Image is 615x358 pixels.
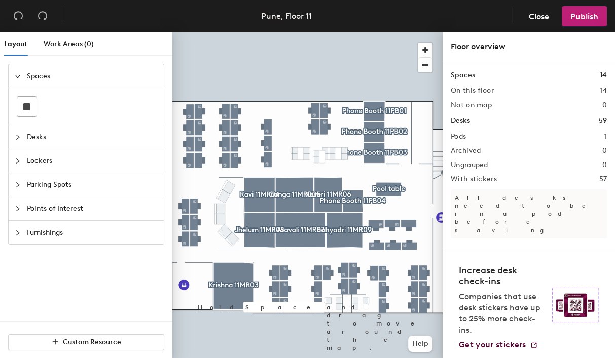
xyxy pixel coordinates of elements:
[27,125,158,149] span: Desks
[451,175,497,183] h2: With stickers
[15,182,21,188] span: collapsed
[459,340,526,349] span: Get your stickers
[15,206,21,212] span: collapsed
[15,158,21,164] span: collapsed
[451,41,607,53] div: Floor overview
[44,40,94,48] span: Work Areas (0)
[599,115,607,126] h1: 59
[15,73,21,79] span: expanded
[27,197,158,220] span: Points of Interest
[459,265,546,287] h4: Increase desk check-ins
[63,338,121,346] span: Custom Resource
[13,11,23,21] span: undo
[8,6,28,26] button: Undo (⌘ + Z)
[459,340,538,350] a: Get your stickers
[4,40,27,48] span: Layout
[408,336,432,352] button: Help
[602,147,607,155] h2: 0
[451,101,492,109] h2: Not on map
[451,87,494,95] h2: On this floor
[451,70,475,81] h1: Spaces
[451,133,466,141] h2: Pods
[451,161,488,169] h2: Ungrouped
[570,12,598,21] span: Publish
[27,64,158,88] span: Spaces
[32,6,53,26] button: Redo (⌘ + ⇧ + Z)
[27,173,158,197] span: Parking Spots
[15,230,21,236] span: collapsed
[600,70,607,81] h1: 14
[451,147,481,155] h2: Archived
[562,6,607,26] button: Publish
[602,101,607,109] h2: 0
[451,115,470,126] h1: Desks
[604,133,607,141] h2: 1
[451,189,607,238] p: All desks need to be in a pod before saving
[8,334,164,350] button: Custom Resource
[552,288,599,322] img: Sticker logo
[27,221,158,244] span: Furnishings
[602,161,607,169] h2: 0
[599,175,607,183] h2: 57
[520,6,558,26] button: Close
[261,10,312,22] div: Pune, Floor 11
[15,134,21,140] span: collapsed
[600,87,607,95] h2: 14
[27,149,158,173] span: Lockers
[459,291,546,336] p: Companies that use desk stickers have up to 25% more check-ins.
[529,12,549,21] span: Close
